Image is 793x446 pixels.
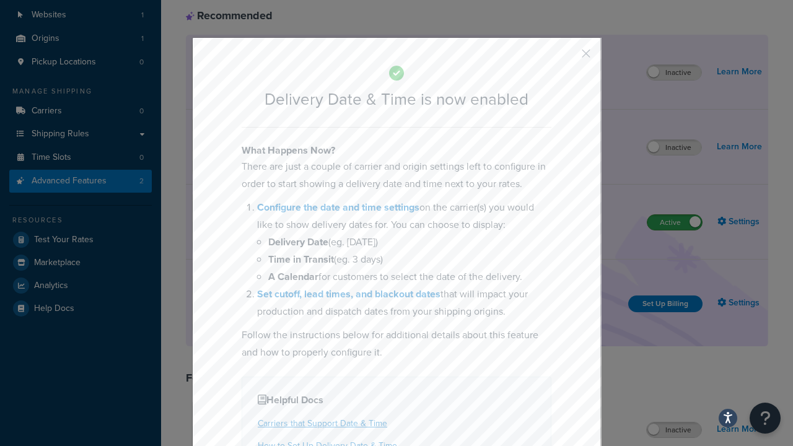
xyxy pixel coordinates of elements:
h2: Delivery Date & Time is now enabled [242,90,551,108]
li: (eg. 3 days) [268,251,551,268]
h4: Helpful Docs [258,393,535,408]
a: Carriers that Support Date & Time [258,417,387,430]
p: There are just a couple of carrier and origin settings left to configure in order to start showin... [242,158,551,193]
li: for customers to select the date of the delivery. [268,268,551,286]
a: Configure the date and time settings [257,200,419,214]
b: Time in Transit [268,252,334,266]
li: on the carrier(s) you would like to show delivery dates for. You can choose to display: [257,199,551,286]
a: Set cutoff, lead times, and blackout dates [257,287,440,301]
b: Delivery Date [268,235,328,249]
b: A Calendar [268,269,318,284]
li: (eg. [DATE]) [268,234,551,251]
p: Follow the instructions below for additional details about this feature and how to properly confi... [242,326,551,361]
h4: What Happens Now? [242,143,551,158]
li: that will impact your production and dispatch dates from your shipping origins. [257,286,551,320]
